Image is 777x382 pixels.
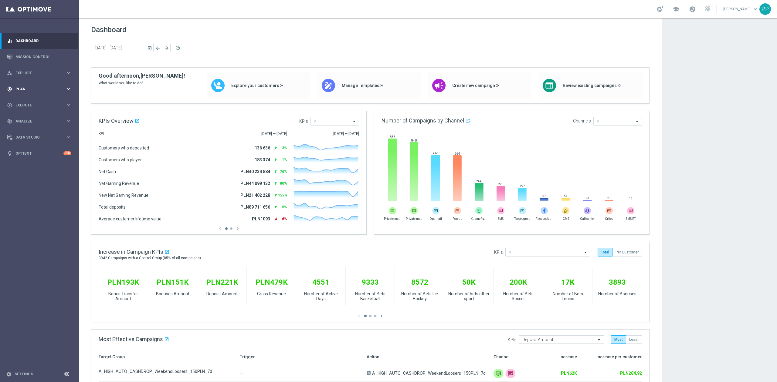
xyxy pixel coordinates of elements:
span: school [673,6,679,12]
div: Mission Control [7,49,71,65]
span: Data Studio [15,136,66,139]
i: lightbulb [7,151,12,156]
div: Dashboard [7,33,71,49]
div: Execute [7,102,66,108]
button: track_changes Analyze keyboard_arrow_right [7,119,72,124]
button: lightbulb Optibot +10 [7,151,72,156]
i: equalizer [7,38,12,44]
div: Optibot [7,145,71,161]
div: PP [759,3,771,15]
div: Analyze [7,119,66,124]
div: Plan [7,86,66,92]
div: Data Studio [7,135,66,140]
i: keyboard_arrow_right [66,118,71,124]
div: Explore [7,70,66,76]
span: Analyze [15,119,66,123]
button: equalizer Dashboard [7,39,72,43]
a: Dashboard [15,33,71,49]
a: Mission Control [15,49,71,65]
button: play_circle_outline Execute keyboard_arrow_right [7,103,72,108]
div: +10 [63,151,71,155]
a: [PERSON_NAME]keyboard_arrow_down [723,5,759,14]
i: settings [6,371,12,377]
i: keyboard_arrow_right [66,134,71,140]
span: keyboard_arrow_down [752,6,759,12]
span: Execute [15,103,66,107]
i: person_search [7,70,12,76]
button: Mission Control [7,55,72,59]
a: Settings [15,372,33,376]
button: gps_fixed Plan keyboard_arrow_right [7,87,72,92]
i: play_circle_outline [7,102,12,108]
button: person_search Explore keyboard_arrow_right [7,71,72,75]
i: keyboard_arrow_right [66,86,71,92]
i: gps_fixed [7,86,12,92]
span: Plan [15,87,66,91]
i: keyboard_arrow_right [66,70,71,76]
span: Explore [15,71,66,75]
i: track_changes [7,119,12,124]
i: keyboard_arrow_right [66,102,71,108]
button: Data Studio keyboard_arrow_right [7,135,72,140]
a: Optibot [15,145,63,161]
